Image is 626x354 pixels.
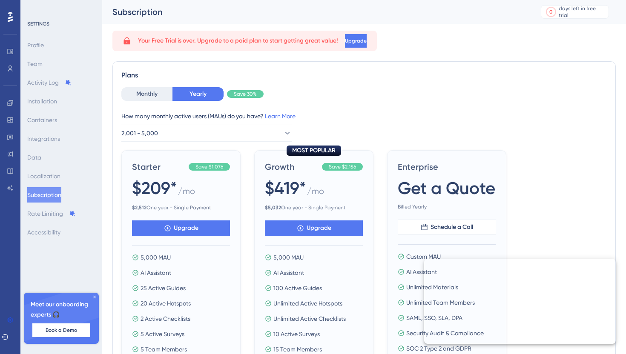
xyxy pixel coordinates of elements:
div: Subscription [112,6,520,18]
span: Unlimited Active Hotspots [273,298,342,308]
b: $ 2,512 [132,205,146,211]
span: $419* [265,176,306,200]
button: Schedule a Call [398,220,496,235]
div: MOST POPULAR [287,146,341,156]
span: Your Free Trial is over. Upgrade to a paid plan to start getting great value! [138,36,338,46]
span: Security Audit & Compliance [406,328,484,338]
span: One year - Single Payment [265,204,363,211]
div: Plans [121,70,607,80]
span: Save $1,076 [195,163,223,170]
span: 2,001 - 5,000 [121,128,158,138]
button: Yearly [172,87,224,101]
span: Upgrade [174,223,198,233]
span: Save $2,156 [329,163,356,170]
span: Schedule a Call [431,222,473,232]
div: SETTINGS [27,20,96,27]
span: 5,000 MAU [273,252,304,263]
b: $ 5,032 [265,205,281,211]
button: Integrations [27,131,60,146]
span: Upgrade [345,37,367,44]
div: 0 [549,9,553,15]
span: / mo [178,185,195,201]
span: 2 Active Checklists [141,314,190,324]
span: Billed Yearly [398,203,496,210]
span: Custom MAU [406,251,441,262]
div: How many monthly active users (MAUs) do you have? [121,111,607,121]
button: Rate Limiting [27,206,76,221]
span: Unlimited Active Checklists [273,314,346,324]
button: Upgrade [132,220,230,236]
span: SOC 2 Type 2 and GDPR [406,343,471,354]
button: Team [27,56,43,71]
a: Learn More [265,113,296,120]
span: Unlimited Materials [406,282,458,292]
button: Activity Log [27,75,72,90]
button: Profile [27,37,44,53]
span: Growth [265,161,319,173]
span: Meet our onboarding experts 🎧 [31,300,92,320]
span: Get a Quote [398,176,495,200]
span: Unlimited Team Members [406,297,475,308]
span: AI Assistant [273,268,304,278]
span: $209* [132,176,177,200]
button: Localization [27,168,60,184]
span: / mo [307,185,324,201]
button: Upgrade [345,34,367,48]
button: Accessibility [27,225,60,240]
button: Installation [27,94,57,109]
div: days left in free trial [559,5,606,19]
span: One year - Single Payment [132,204,230,211]
span: Starter [132,161,185,173]
button: Monthly [121,87,172,101]
button: Data [27,150,41,165]
span: Book a Demo [46,327,77,334]
span: Upgrade [307,223,331,233]
span: 5 Active Surveys [141,329,184,339]
span: 5,000 MAU [141,252,171,263]
span: Enterprise [398,161,496,173]
button: Subscription [27,187,61,203]
span: 25 Active Guides [141,283,186,293]
span: 10 Active Surveys [273,329,320,339]
button: Upgrade [265,220,363,236]
span: AI Assistant [141,268,171,278]
span: 100 Active Guides [273,283,322,293]
button: Book a Demo [32,323,90,337]
span: Save 30% [234,91,257,97]
span: 20 Active Hotspots [141,298,191,308]
span: AI Assistant [406,267,437,277]
span: SAML, SSO, SLA, DPA [406,313,462,323]
button: 2,001 - 5,000 [121,125,292,142]
button: Containers [27,112,57,128]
